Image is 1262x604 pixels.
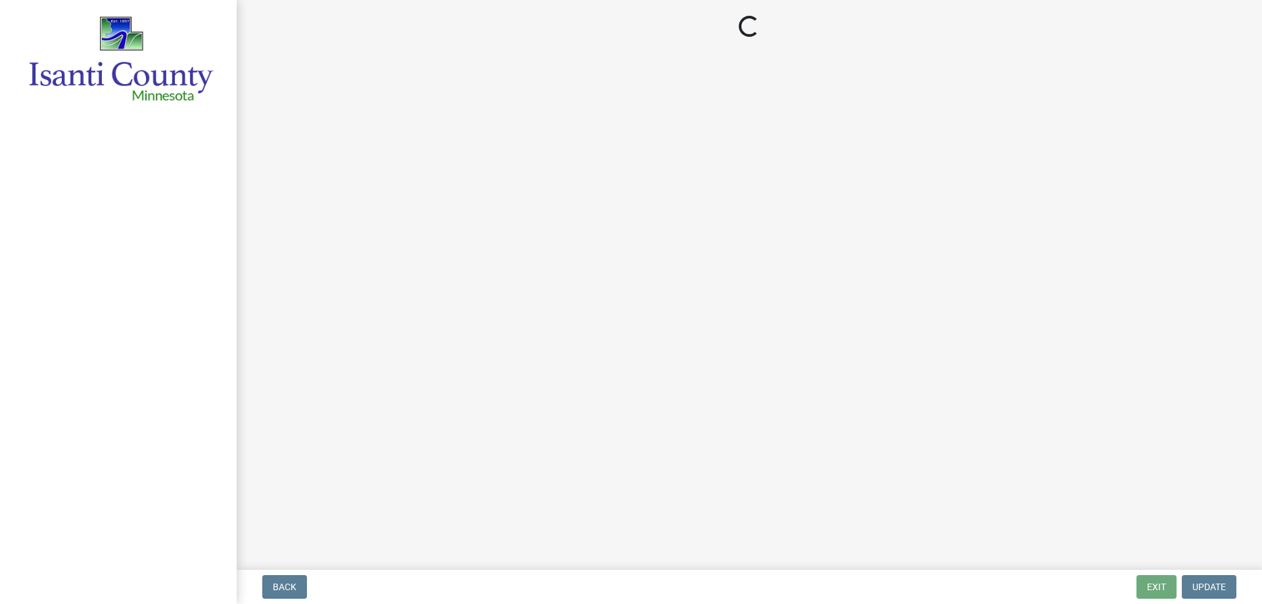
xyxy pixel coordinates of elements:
[273,582,296,592] span: Back
[26,14,216,104] img: Isanti County, Minnesota
[262,575,307,599] button: Back
[1136,575,1177,599] button: Exit
[1182,575,1236,599] button: Update
[1192,582,1226,592] span: Update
